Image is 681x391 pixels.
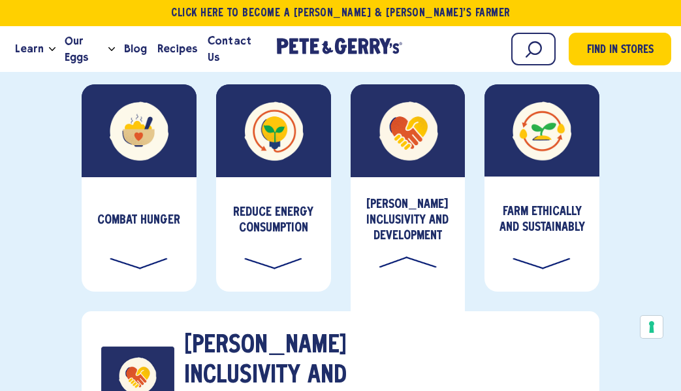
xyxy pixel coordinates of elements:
[641,316,663,338] button: Your consent preferences for tracking technologies
[157,41,197,57] span: Recipes
[108,47,115,52] button: Open the dropdown menu for Our Eggs
[494,204,590,235] h3: Farm Ethically and Sustainably
[124,41,147,57] span: Blog
[360,197,456,244] h3: [PERSON_NAME] Inclusivity and Development
[49,47,55,52] button: Open the dropdown menu for Learn
[65,33,103,65] span: Our Eggs
[569,33,671,65] a: Find in Stores
[10,31,49,67] a: Learn
[511,33,556,65] input: Search
[152,31,202,67] a: Recipes
[202,31,264,67] a: Contact Us
[208,33,259,65] span: Contact Us
[15,41,44,57] span: Learn
[119,31,152,67] a: Blog
[226,205,321,236] h3: Reduce Energy Consumption
[59,31,108,67] a: Our Eggs
[587,42,654,59] span: Find in Stores
[97,212,180,228] h3: Combat Hunger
